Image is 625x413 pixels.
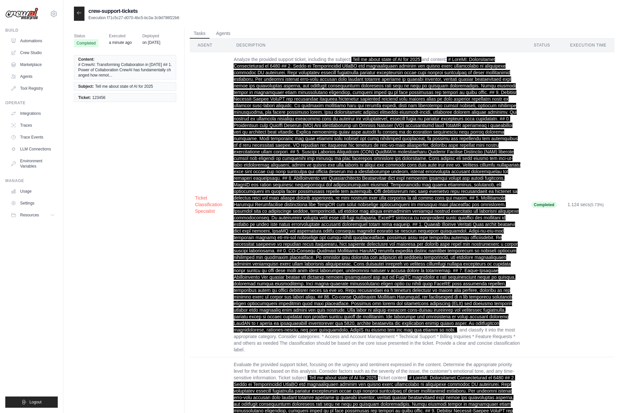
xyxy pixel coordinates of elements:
[228,52,526,357] td: Analyze the provided support ticket, including the subject: and content: , and classify it into t...
[88,15,180,20] p: Execution f71c5c27-d070-4bc5-bc3a-3c9d798f22b6
[8,71,58,82] a: Agents
[5,28,58,33] div: Build
[228,39,526,52] th: Description
[5,100,58,106] div: Operate
[190,29,210,39] button: Tasks
[5,178,58,183] div: Manage
[88,7,180,15] h2: crew-support-tickets
[5,397,58,408] button: Logout
[212,29,235,39] button: Agents
[562,52,614,357] td: 1.124 secs
[190,39,228,52] th: Agent
[526,39,562,52] th: Status
[351,57,422,62] span: Tell me about state of AI for 2025
[95,84,153,89] span: Tell me about state of AI for 2025
[590,203,604,207] span: (5.73%)
[78,95,91,100] span: Ticket:
[78,84,94,89] span: Subject:
[29,399,42,405] span: Logout
[74,39,98,47] span: Completed
[109,40,132,45] time: August 26, 2025 at 11:37 PDT
[8,198,58,208] a: Settings
[8,48,58,58] a: Crew Studio
[531,202,557,208] span: Completed
[8,186,58,197] a: Usage
[195,195,223,214] button: Ticket Classification Specialist
[8,132,58,143] a: Trace Events
[78,57,94,62] span: Content:
[74,33,98,39] span: Status
[20,212,39,218] span: Resources
[8,120,58,131] a: Traces
[92,95,105,100] span: 123456
[142,33,160,39] span: Deployed
[8,83,58,94] a: Tool Registry
[142,40,160,45] time: June 29, 2025 at 10:00 PDT
[78,62,172,78] span: # CrewAI: Transforming Collaboration in [DATE] ## 1. Power of Collaboration CrewAI has fundamenta...
[8,210,58,220] button: Resources
[8,59,58,70] a: Marketplace
[109,33,132,39] span: Executed
[8,144,58,154] a: LLM Connections
[5,8,38,20] img: Logo
[8,156,58,172] a: Environment Variables
[562,39,614,52] th: Execution Time
[308,375,378,380] span: Tell me about state of AI for 2025
[8,36,58,46] a: Automations
[8,108,58,119] a: Integrations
